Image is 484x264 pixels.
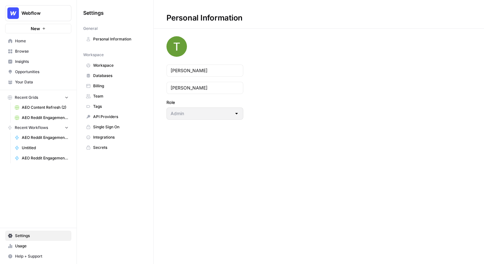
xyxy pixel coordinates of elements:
[5,123,71,132] button: Recent Workflows
[5,5,71,21] button: Workspace: Webflow
[83,122,147,132] a: Single Sign On
[83,91,147,101] a: Team
[12,153,71,163] a: AEO Reddit Engagement - Fork
[21,10,60,16] span: Webflow
[12,143,71,153] a: Untitled
[154,13,255,23] div: Personal Information
[83,71,147,81] a: Databases
[93,63,144,68] span: Workspace
[83,60,147,71] a: Workspace
[83,34,147,44] a: Personal Information
[83,9,104,17] span: Settings
[83,52,104,58] span: Workspace
[93,114,144,120] span: API Providers
[5,36,71,46] a: Home
[5,93,71,102] button: Recent Grids
[22,105,69,110] span: AEO Content Refresh (2)
[93,36,144,42] span: Personal Information
[12,113,71,123] a: AEO Reddit Engagement (6)
[83,112,147,122] a: API Providers
[22,145,69,151] span: Untitled
[15,79,69,85] span: Your Data
[31,25,40,32] span: New
[7,7,19,19] img: Webflow Logo
[83,142,147,153] a: Secrets
[93,134,144,140] span: Integrations
[166,99,243,106] label: Role
[22,155,69,161] span: AEO Reddit Engagement - Fork
[166,36,187,57] img: avatar
[22,115,69,121] span: AEO Reddit Engagement (6)
[15,48,69,54] span: Browse
[15,233,69,239] span: Settings
[93,145,144,150] span: Secrets
[5,46,71,56] a: Browse
[15,38,69,44] span: Home
[83,81,147,91] a: Billing
[12,132,71,143] a: AEO Reddit Engagement - Fork
[15,243,69,249] span: Usage
[5,77,71,87] a: Your Data
[5,24,71,33] button: New
[93,93,144,99] span: Team
[5,251,71,261] button: Help + Support
[12,102,71,113] a: AEO Content Refresh (2)
[93,83,144,89] span: Billing
[22,135,69,141] span: AEO Reddit Engagement - Fork
[83,101,147,112] a: Tags
[5,67,71,77] a: Opportunities
[5,231,71,241] a: Settings
[15,95,38,100] span: Recent Grids
[93,104,144,109] span: Tags
[83,26,98,31] span: General
[93,73,144,79] span: Databases
[15,253,69,259] span: Help + Support
[15,125,48,131] span: Recent Workflows
[93,124,144,130] span: Single Sign On
[83,132,147,142] a: Integrations
[15,69,69,75] span: Opportunities
[5,241,71,251] a: Usage
[15,59,69,64] span: Insights
[5,56,71,67] a: Insights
